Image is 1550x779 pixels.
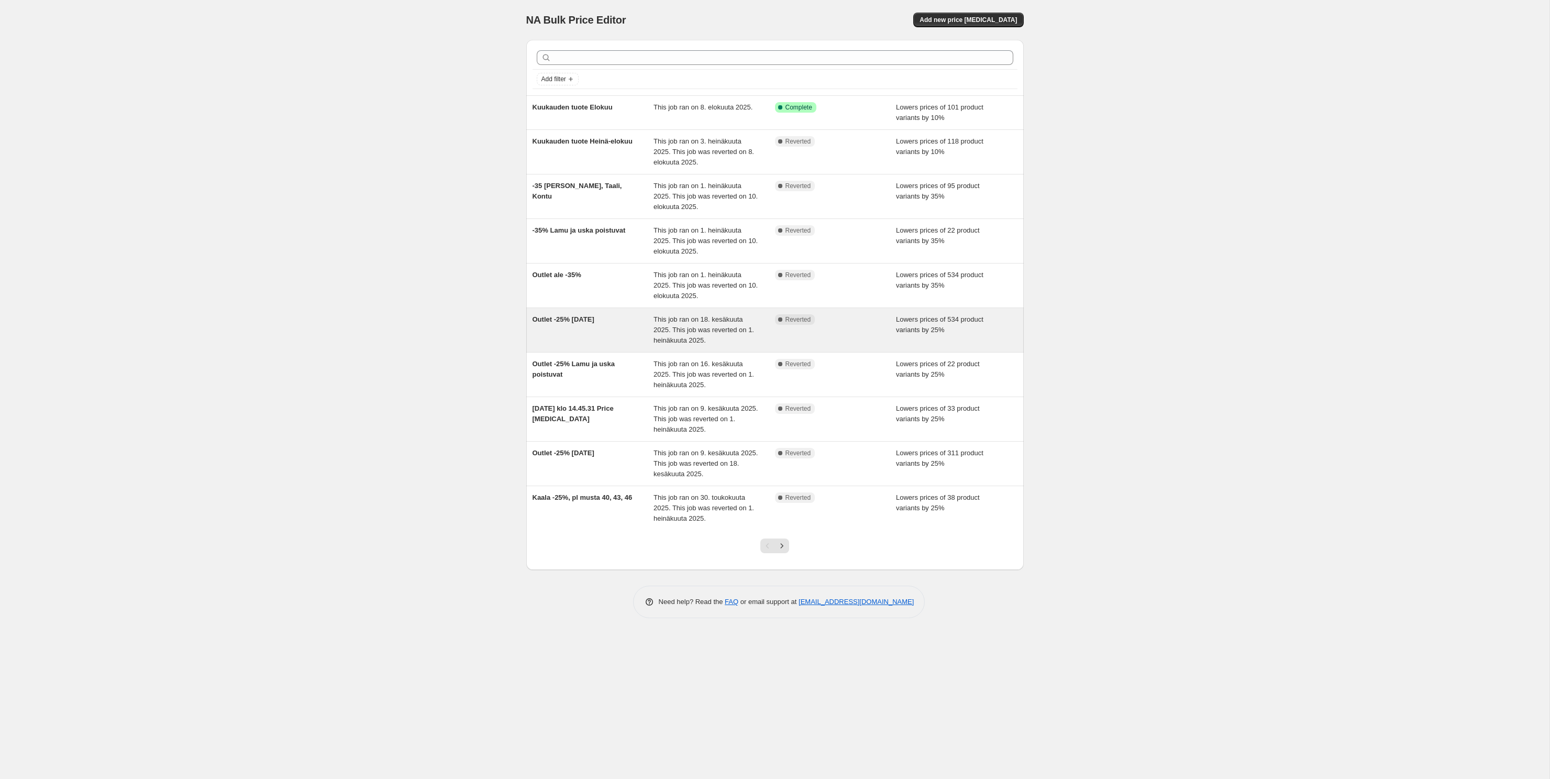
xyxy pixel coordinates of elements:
[785,493,811,502] span: Reverted
[725,598,738,606] a: FAQ
[533,404,614,423] span: [DATE] klo 14.45.31 Price [MEDICAL_DATA]
[533,315,594,323] span: Outlet -25% [DATE]
[785,182,811,190] span: Reverted
[896,137,983,156] span: Lowers prices of 118 product variants by 10%
[654,137,754,166] span: This job ran on 3. heinäkuuta 2025. This job was reverted on 8. elokuuta 2025.
[799,598,914,606] a: [EMAIL_ADDRESS][DOMAIN_NAME]
[920,16,1017,24] span: Add new price [MEDICAL_DATA]
[785,449,811,457] span: Reverted
[654,271,758,300] span: This job ran on 1. heinäkuuta 2025. This job was reverted on 10. elokuuta 2025.
[785,315,811,324] span: Reverted
[533,271,581,279] span: Outlet ale -35%
[896,404,980,423] span: Lowers prices of 33 product variants by 25%
[896,315,983,334] span: Lowers prices of 534 product variants by 25%
[654,360,754,389] span: This job ran on 16. kesäkuuta 2025. This job was reverted on 1. heinäkuuta 2025.
[533,103,613,111] span: Kuukauden tuote Elokuu
[785,271,811,279] span: Reverted
[533,493,633,501] span: Kaala -25%, pl musta 40, 43, 46
[785,103,812,112] span: Complete
[533,226,626,234] span: -35% Lamu ja uska poistuvat
[785,137,811,146] span: Reverted
[654,226,758,255] span: This job ran on 1. heinäkuuta 2025. This job was reverted on 10. elokuuta 2025.
[785,226,811,235] span: Reverted
[896,226,980,245] span: Lowers prices of 22 product variants by 35%
[760,539,789,553] nav: Pagination
[896,182,980,200] span: Lowers prices of 95 product variants by 35%
[533,137,633,145] span: Kuukauden tuote Heinä-elokuu
[738,598,799,606] span: or email support at
[896,493,980,512] span: Lowers prices of 38 product variants by 25%
[659,598,725,606] span: Need help? Read the
[533,182,622,200] span: -35 [PERSON_NAME], Taali, Kontu
[913,13,1023,27] button: Add new price [MEDICAL_DATA]
[654,404,758,433] span: This job ran on 9. kesäkuuta 2025. This job was reverted on 1. heinäkuuta 2025.
[896,360,980,378] span: Lowers prices of 22 product variants by 25%
[654,182,758,211] span: This job ran on 1. heinäkuuta 2025. This job was reverted on 10. elokuuta 2025.
[654,315,754,344] span: This job ran on 18. kesäkuuta 2025. This job was reverted on 1. heinäkuuta 2025.
[533,449,594,457] span: Outlet -25% [DATE]
[526,14,626,26] span: NA Bulk Price Editor
[896,449,983,467] span: Lowers prices of 311 product variants by 25%
[654,103,752,111] span: This job ran on 8. elokuuta 2025.
[537,73,579,85] button: Add filter
[774,539,789,553] button: Next
[654,493,754,522] span: This job ran on 30. toukokuuta 2025. This job was reverted on 1. heinäkuuta 2025.
[654,449,758,478] span: This job ran on 9. kesäkuuta 2025. This job was reverted on 18. kesäkuuta 2025.
[785,404,811,413] span: Reverted
[533,360,615,378] span: Outlet -25% Lamu ja uska poistuvat
[785,360,811,368] span: Reverted
[896,103,983,122] span: Lowers prices of 101 product variants by 10%
[541,75,566,83] span: Add filter
[896,271,983,289] span: Lowers prices of 534 product variants by 35%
